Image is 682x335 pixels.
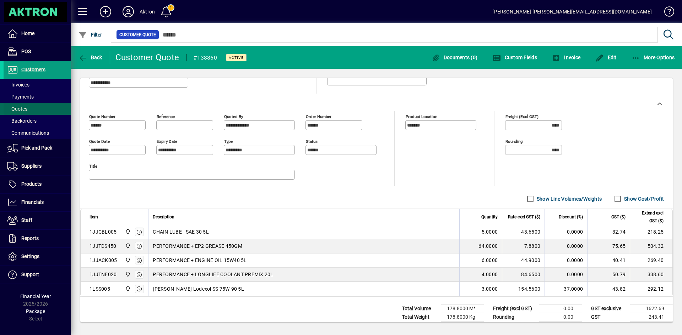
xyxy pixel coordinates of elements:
[492,55,537,60] span: Custom Fields
[20,294,51,299] span: Financial Year
[115,52,179,63] div: Customer Quote
[7,94,34,100] span: Payments
[89,139,110,144] mat-label: Quote date
[539,304,582,313] td: 0.00
[4,115,71,127] a: Backorders
[153,213,174,221] span: Description
[491,51,539,64] button: Custom Fields
[4,79,71,91] a: Invoices
[587,225,630,239] td: 32.74
[21,67,45,72] span: Customers
[4,139,71,157] a: Pick and Pack
[507,242,540,250] div: 7.8800
[399,313,441,321] td: Total Weight
[119,31,156,38] span: Customer Quote
[79,32,102,38] span: Filter
[90,213,98,221] span: Item
[482,285,498,292] span: 3.0000
[4,127,71,139] a: Communications
[482,228,498,235] span: 5.0000
[489,304,539,313] td: Freight (excl GST)
[21,217,32,223] span: Staff
[7,106,27,112] span: Quotes
[630,282,672,296] td: 292.12
[588,313,630,321] td: GST
[7,118,37,124] span: Backorders
[224,139,233,144] mat-label: Type
[4,25,71,43] a: Home
[153,228,209,235] span: CHAIN LUBE - SAE 30 5L
[153,242,242,250] span: PERFORMANCE + EP2 GREASE 450GM
[21,30,34,36] span: Home
[587,282,630,296] td: 43.82
[77,51,104,64] button: Back
[489,313,539,321] td: Rounding
[123,242,131,250] span: Central
[505,114,538,119] mat-label: Freight (excl GST)
[559,213,583,221] span: Discount (%)
[623,195,664,202] label: Show Cost/Profit
[4,43,71,61] a: POS
[630,239,672,253] td: 504.32
[94,5,117,18] button: Add
[79,55,102,60] span: Back
[194,52,217,63] div: #138860
[90,257,117,264] div: 1JJACK005
[90,228,117,235] div: 1JJCBL005
[630,225,672,239] td: 218.25
[595,55,617,60] span: Edit
[545,268,587,282] td: 0.0000
[441,304,484,313] td: 178.8000 M³
[545,239,587,253] td: 0.0000
[482,257,498,264] span: 6.0000
[507,257,540,264] div: 44.9000
[630,51,677,64] button: More Options
[229,55,244,60] span: Active
[4,248,71,266] a: Settings
[90,242,116,250] div: 1JJTDS450
[611,213,626,221] span: GST ($)
[90,271,117,278] div: 1JJTNF020
[587,239,630,253] td: 75.65
[306,139,318,144] mat-label: Status
[588,321,630,330] td: GST inclusive
[441,313,484,321] td: 178.8000 Kg
[634,209,664,225] span: Extend excl GST ($)
[140,6,155,17] div: Aktron
[399,304,441,313] td: Total Volume
[4,266,71,284] a: Support
[123,256,131,264] span: Central
[431,55,477,60] span: Documents (0)
[4,103,71,115] a: Quotes
[123,285,131,293] span: Central
[429,51,479,64] button: Documents (0)
[4,91,71,103] a: Payments
[659,1,673,24] a: Knowledge Base
[21,199,44,205] span: Financials
[406,114,437,119] mat-label: Product location
[545,253,587,268] td: 0.0000
[4,157,71,175] a: Suppliers
[630,304,673,313] td: 1622.69
[4,175,71,193] a: Products
[21,145,52,151] span: Pick and Pack
[539,313,582,321] td: 0.00
[7,82,29,88] span: Invoices
[7,130,49,136] span: Communications
[594,51,618,64] button: Edit
[306,114,331,119] mat-label: Order number
[153,285,244,292] span: [PERSON_NAME] Lodexol SS 75W-90 5L
[21,235,39,241] span: Reports
[630,253,672,268] td: 269.40
[21,181,42,187] span: Products
[630,268,672,282] td: 338.60
[21,163,42,169] span: Suppliers
[224,114,243,119] mat-label: Quoted by
[507,271,540,278] div: 84.6500
[77,28,104,41] button: Filter
[587,268,630,282] td: 50.79
[587,253,630,268] td: 40.41
[481,213,498,221] span: Quantity
[4,212,71,229] a: Staff
[545,225,587,239] td: 0.0000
